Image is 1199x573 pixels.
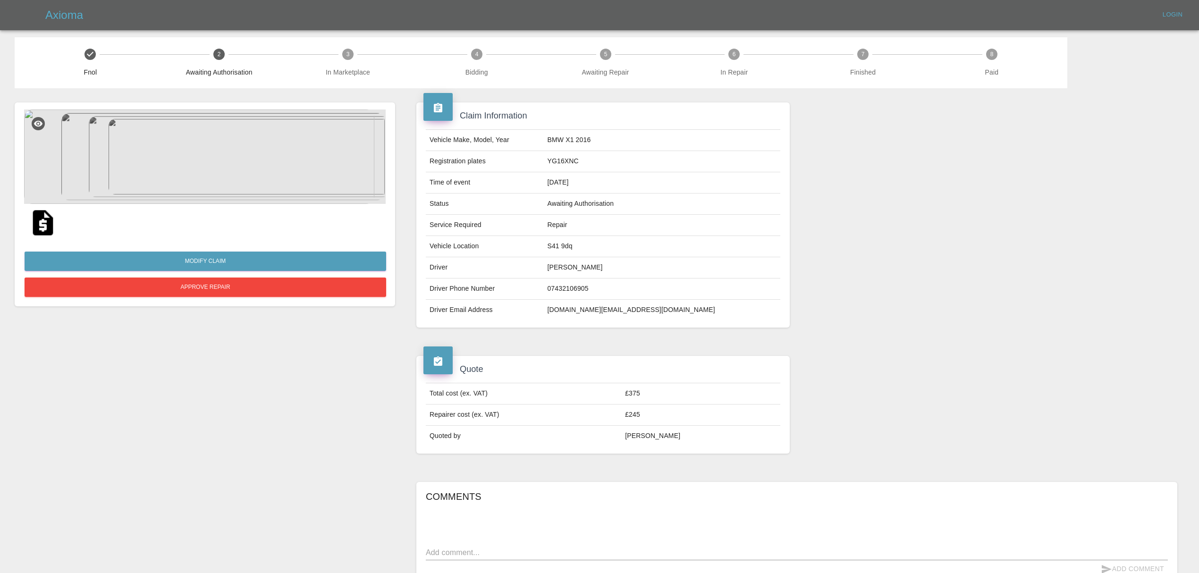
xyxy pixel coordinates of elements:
[543,278,780,300] td: 07432106905
[25,252,386,271] a: Modify Claim
[543,130,780,151] td: BMW X1 2016
[423,110,783,122] h4: Claim Information
[543,236,780,257] td: S41 9dq
[426,426,621,447] td: Quoted by
[28,208,58,238] img: qt_1S7UQkA4aDea5wMjk33Gtadp
[45,8,83,23] h5: Axioma
[543,300,780,320] td: [DOMAIN_NAME][EMAIL_ADDRESS][DOMAIN_NAME]
[159,67,280,77] span: Awaiting Authorisation
[543,151,780,172] td: YG16XNC
[802,67,924,77] span: Finished
[426,278,543,300] td: Driver Phone Number
[733,51,736,58] text: 6
[426,383,621,404] td: Total cost (ex. VAT)
[25,278,386,297] button: Approve Repair
[990,51,994,58] text: 8
[545,67,666,77] span: Awaiting Repair
[426,172,543,194] td: Time of event
[426,194,543,215] td: Status
[475,51,478,58] text: 4
[621,383,780,404] td: £375
[346,51,350,58] text: 3
[423,363,783,376] h4: Quote
[426,215,543,236] td: Service Required
[426,130,543,151] td: Vehicle Make, Model, Year
[426,257,543,278] td: Driver
[30,67,151,77] span: Fnol
[426,151,543,172] td: Registration plates
[621,426,780,447] td: [PERSON_NAME]
[543,172,780,194] td: [DATE]
[218,51,221,58] text: 2
[543,194,780,215] td: Awaiting Authorisation
[604,51,607,58] text: 5
[426,404,621,426] td: Repairer cost (ex. VAT)
[621,404,780,426] td: £245
[426,300,543,320] td: Driver Email Address
[426,236,543,257] td: Vehicle Location
[861,51,865,58] text: 7
[426,489,1168,504] h6: Comments
[24,110,374,204] img: 99ed3f8b-ec80-42ff-959c-89313322c3e3
[543,215,780,236] td: Repair
[416,67,537,77] span: Bidding
[674,67,795,77] span: In Repair
[931,67,1052,77] span: Paid
[287,67,409,77] span: In Marketplace
[543,257,780,278] td: [PERSON_NAME]
[1157,8,1188,22] a: Login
